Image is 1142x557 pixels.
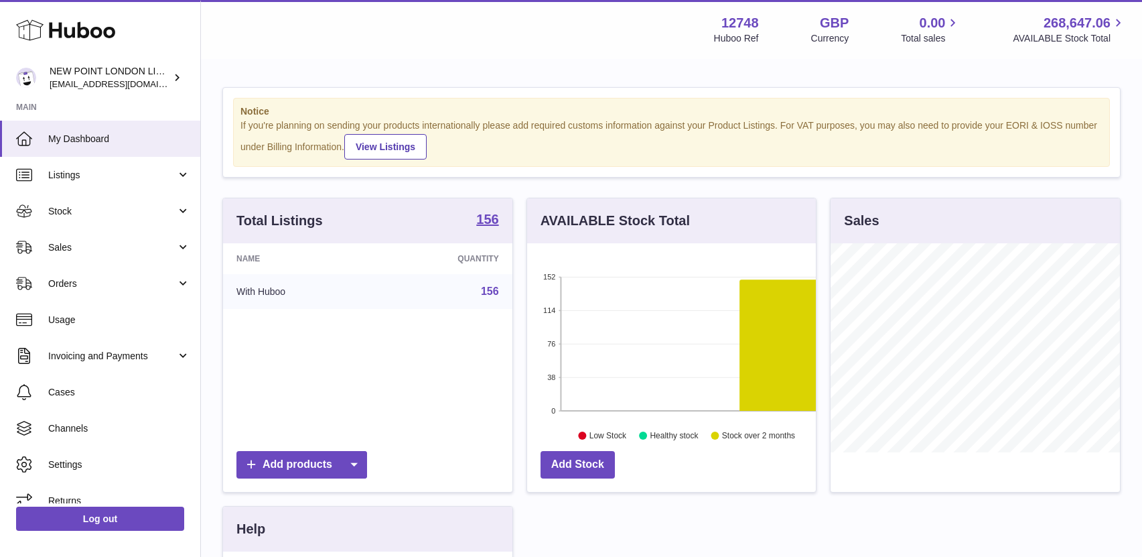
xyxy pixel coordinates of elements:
[236,520,265,538] h3: Help
[1013,32,1126,45] span: AVAILABLE Stock Total
[16,507,184,531] a: Log out
[48,386,190,399] span: Cases
[543,306,555,314] text: 114
[901,14,960,45] a: 0.00 Total sales
[476,212,498,229] a: 156
[844,212,879,230] h3: Sales
[240,105,1102,118] strong: Notice
[476,212,498,226] strong: 156
[901,32,960,45] span: Total sales
[48,314,190,326] span: Usage
[240,119,1102,160] div: If you're planning on sending your products internationally please add required customs informati...
[48,458,190,471] span: Settings
[48,241,176,254] span: Sales
[714,32,759,45] div: Huboo Ref
[48,422,190,435] span: Channels
[543,273,555,281] text: 152
[48,350,176,363] span: Invoicing and Payments
[721,14,759,32] strong: 12748
[541,451,615,479] a: Add Stock
[236,212,323,230] h3: Total Listings
[547,340,555,348] text: 76
[236,451,367,479] a: Add products
[50,65,170,90] div: NEW POINT LONDON LIMITED
[223,243,376,274] th: Name
[16,68,36,88] img: Info@newpoint.com.tr
[48,277,176,290] span: Orders
[650,431,699,440] text: Healthy stock
[223,274,376,309] td: With Huboo
[820,14,849,32] strong: GBP
[376,243,512,274] th: Quantity
[811,32,849,45] div: Currency
[50,78,197,89] span: [EMAIL_ADDRESS][DOMAIN_NAME]
[1044,14,1111,32] span: 268,647.06
[547,373,555,381] text: 38
[344,134,427,160] a: View Listings
[589,431,627,440] text: Low Stock
[551,407,555,415] text: 0
[541,212,690,230] h3: AVAILABLE Stock Total
[722,431,795,440] text: Stock over 2 months
[481,286,499,297] a: 156
[48,169,176,182] span: Listings
[48,495,190,507] span: Returns
[1013,14,1126,45] a: 268,647.06 AVAILABLE Stock Total
[48,133,190,145] span: My Dashboard
[920,14,946,32] span: 0.00
[48,205,176,218] span: Stock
